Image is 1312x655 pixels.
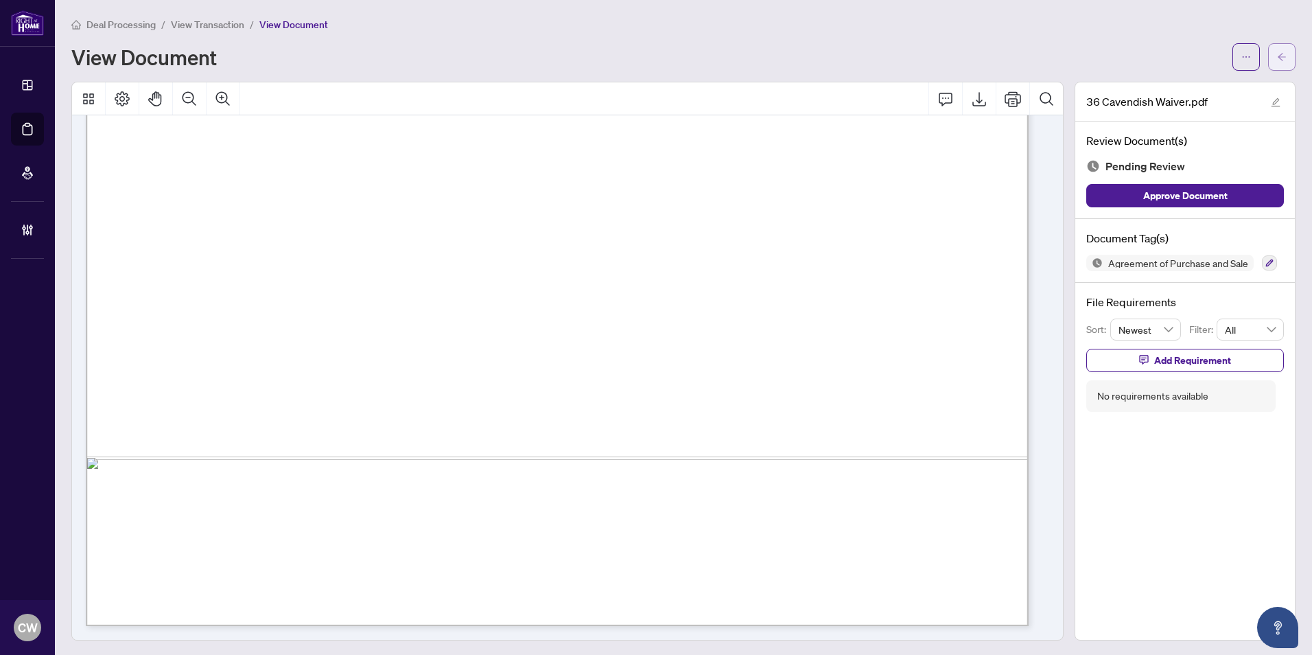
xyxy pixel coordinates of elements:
[1086,184,1284,207] button: Approve Document
[1241,52,1251,62] span: ellipsis
[171,19,244,31] span: View Transaction
[1086,349,1284,372] button: Add Requirement
[1271,97,1280,107] span: edit
[1086,294,1284,310] h4: File Requirements
[11,10,44,36] img: logo
[18,618,38,637] span: CW
[71,20,81,30] span: home
[1105,157,1185,176] span: Pending Review
[1103,258,1254,268] span: Agreement of Purchase and Sale
[1277,52,1287,62] span: arrow-left
[1257,607,1298,648] button: Open asap
[1086,133,1284,149] h4: Review Document(s)
[259,19,328,31] span: View Document
[1086,230,1284,246] h4: Document Tag(s)
[1086,93,1208,110] span: 36 Cavendish Waiver.pdf
[250,16,254,32] li: /
[71,46,217,68] h1: View Document
[1143,185,1228,207] span: Approve Document
[1154,349,1231,371] span: Add Requirement
[1086,159,1100,173] img: Document Status
[1097,389,1208,404] div: No requirements available
[86,19,156,31] span: Deal Processing
[1118,319,1173,340] span: Newest
[161,16,165,32] li: /
[1225,319,1276,340] span: All
[1189,322,1217,337] p: Filter:
[1086,322,1110,337] p: Sort:
[1086,255,1103,271] img: Status Icon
